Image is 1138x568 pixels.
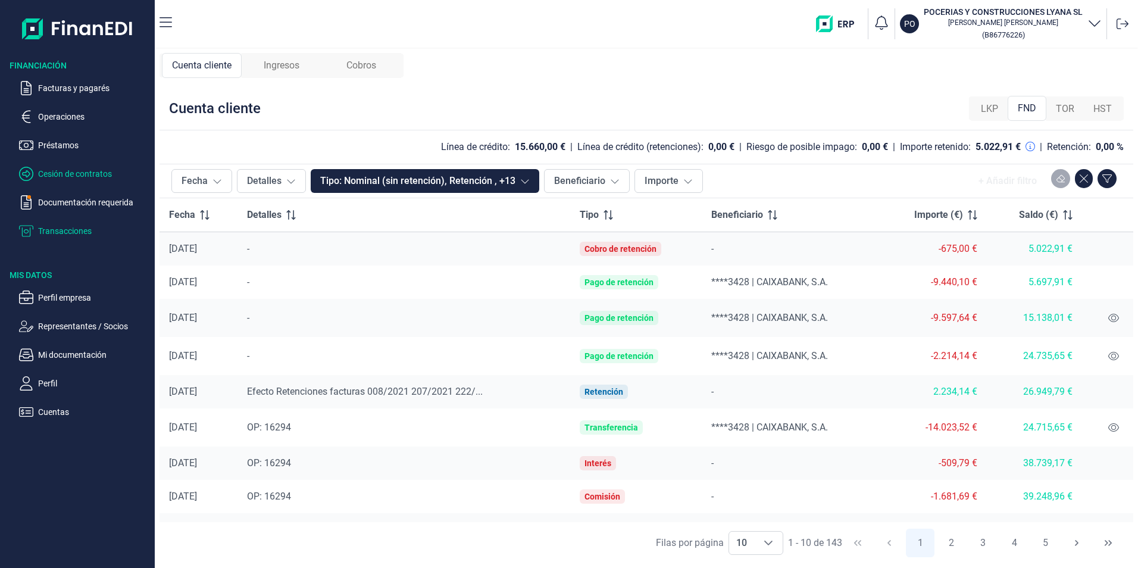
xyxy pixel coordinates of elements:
[996,386,1073,398] div: 26.949,79 €
[982,30,1025,39] small: Copiar cif
[247,386,483,397] span: Efecto Retenciones facturas 008/2021 207/2021 222/...
[788,538,842,548] span: 1 - 10 de 143
[19,167,150,181] button: Cesión de contratos
[242,53,321,78] div: Ingresos
[441,141,510,153] div: Línea de crédito:
[570,140,573,154] div: |
[311,169,539,193] button: Tipo: Nominal (sin retención), Retención , +13
[38,195,150,210] p: Documentación requerida
[577,141,704,153] div: Línea de crédito (retenciones):
[889,243,977,255] div: -675,00 €
[739,140,742,154] div: |
[1000,529,1028,557] button: Page 4
[971,97,1008,121] div: LKP
[38,348,150,362] p: Mi documentación
[584,423,638,432] div: Transferencia
[19,291,150,305] button: Perfil empresa
[247,422,291,433] span: OP: 16294
[976,141,1021,153] div: 5.022,91 €
[169,457,228,469] div: [DATE]
[38,224,150,238] p: Transacciones
[1019,208,1058,222] span: Saldo (€)
[19,319,150,333] button: Representantes / Socios
[862,141,888,153] div: 0,00 €
[19,405,150,419] button: Cuentas
[711,491,714,502] span: -
[889,312,977,324] div: -9.597,64 €
[172,58,232,73] span: Cuenta cliente
[1008,96,1046,121] div: FND
[1094,529,1123,557] button: Last Page
[1047,141,1091,153] div: Retención:
[711,386,714,397] span: -
[893,140,895,154] div: |
[580,208,599,222] span: Tipo
[515,141,565,153] div: 15.660,00 €
[656,536,724,550] div: Filas por página
[22,10,133,48] img: Logo de aplicación
[1093,102,1112,116] span: HST
[981,102,998,116] span: LKP
[171,169,232,193] button: Fecha
[889,422,977,433] div: -14.023,52 €
[247,243,249,254] span: -
[711,243,714,254] span: -
[900,6,1102,42] button: POPOCERIAS Y CONSTRUCCIONES LYANA SL[PERSON_NAME] [PERSON_NAME](B86776226)
[875,529,903,557] button: Previous Page
[38,81,150,95] p: Facturas y pagarés
[889,276,977,288] div: -9.440,10 €
[1084,97,1121,121] div: HST
[906,529,934,557] button: Page 1
[19,376,150,391] button: Perfil
[19,110,150,124] button: Operaciones
[584,351,654,361] div: Pago de retención
[1062,529,1091,557] button: Next Page
[1096,141,1124,153] div: 0,00 %
[247,208,282,222] span: Detalles
[19,138,150,152] button: Préstamos
[169,350,228,362] div: [DATE]
[746,141,857,153] div: Riesgo de posible impago:
[247,312,249,323] span: -
[38,405,150,419] p: Cuentas
[711,422,828,433] span: ****3428 | CAIXABANK, S.A.
[711,350,828,361] span: ****3428 | CAIXABANK, S.A.
[169,99,261,118] div: Cuenta cliente
[1031,529,1060,557] button: Page 5
[711,312,828,323] span: ****3428 | CAIXABANK, S.A.
[247,457,291,469] span: OP: 16294
[996,422,1073,433] div: 24.715,65 €
[996,457,1073,469] div: 38.739,17 €
[346,58,376,73] span: Cobros
[38,110,150,124] p: Operaciones
[889,491,977,503] div: -1.681,69 €
[996,276,1073,288] div: 5.697,91 €
[169,386,228,398] div: [DATE]
[1046,97,1084,121] div: TOR
[247,276,249,288] span: -
[19,195,150,210] button: Documentación requerida
[584,492,620,501] div: Comisión
[924,18,1083,27] p: [PERSON_NAME] [PERSON_NAME]
[924,6,1083,18] h3: POCERIAS Y CONSTRUCCIONES LYANA SL
[889,457,977,469] div: -509,79 €
[38,376,150,391] p: Perfil
[38,291,150,305] p: Perfil empresa
[937,529,966,557] button: Page 2
[843,529,872,557] button: First Page
[1018,101,1036,116] span: FND
[754,532,783,554] div: Choose
[38,167,150,181] p: Cesión de contratos
[584,458,611,468] div: Interés
[889,386,977,398] div: 2.234,14 €
[816,15,863,32] img: erp
[38,319,150,333] p: Representantes / Socios
[708,141,734,153] div: 0,00 €
[711,457,714,469] span: -
[584,244,656,254] div: Cobro de retención
[321,53,401,78] div: Cobros
[247,491,291,502] span: OP: 16294
[19,348,150,362] button: Mi documentación
[1040,140,1042,154] div: |
[900,141,971,153] div: Importe retenido:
